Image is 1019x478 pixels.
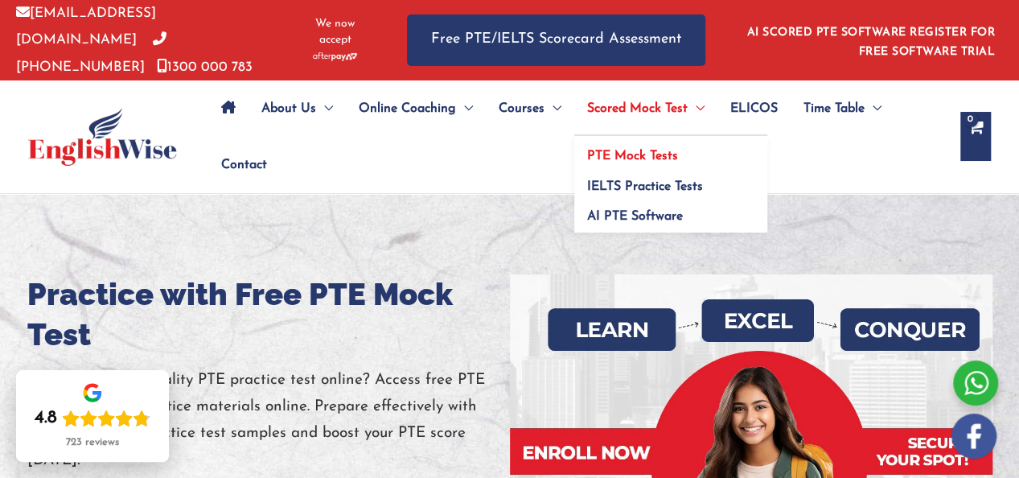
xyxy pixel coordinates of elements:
div: Rating: 4.8 out of 5 [35,407,150,430]
span: IELTS Practice Tests [587,180,703,193]
a: View Shopping Cart, empty [960,112,991,161]
p: Looking for high-quality PTE practice test online? Access free PTE mock tests and practice materi... [27,367,510,474]
a: CoursesMenu Toggle [486,80,574,137]
span: Menu Toggle [544,80,561,137]
a: Free PTE/IELTS Scorecard Assessment [407,14,705,65]
a: Time TableMenu Toggle [791,80,894,137]
a: Online CoachingMenu Toggle [346,80,486,137]
aside: Header Widget 1 [738,14,1003,66]
span: Menu Toggle [456,80,473,137]
span: Time Table [803,80,865,137]
span: AI PTE Software [587,210,683,223]
a: PTE Mock Tests [574,136,767,167]
a: 1300 000 783 [157,60,253,74]
a: AI PTE Software [574,196,767,233]
a: [PHONE_NUMBER] [16,33,166,73]
a: IELTS Practice Tests [574,166,767,196]
a: [EMAIL_ADDRESS][DOMAIN_NAME] [16,6,156,47]
span: Scored Mock Test [587,80,688,137]
img: Afterpay-Logo [313,52,357,61]
a: ELICOS [717,80,791,137]
a: Scored Mock TestMenu Toggle [574,80,717,137]
div: 4.8 [35,407,57,430]
img: cropped-ew-logo [28,108,177,166]
a: AI SCORED PTE SOFTWARE REGISTER FOR FREE SOFTWARE TRIAL [747,27,996,58]
a: Contact [208,137,267,193]
nav: Site Navigation: Main Menu [208,80,944,193]
span: Courses [499,80,544,137]
span: Menu Toggle [865,80,881,137]
span: Online Coaching [359,80,456,137]
span: We now accept [303,16,367,48]
img: white-facebook.png [951,414,996,459]
span: Menu Toggle [316,80,333,137]
span: Menu Toggle [688,80,705,137]
h1: Practice with Free PTE Mock Test [27,274,510,355]
a: About UsMenu Toggle [249,80,346,137]
div: 723 reviews [66,436,119,449]
span: About Us [261,80,316,137]
span: ELICOS [730,80,778,137]
span: Contact [221,137,267,193]
span: PTE Mock Tests [587,150,678,163]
